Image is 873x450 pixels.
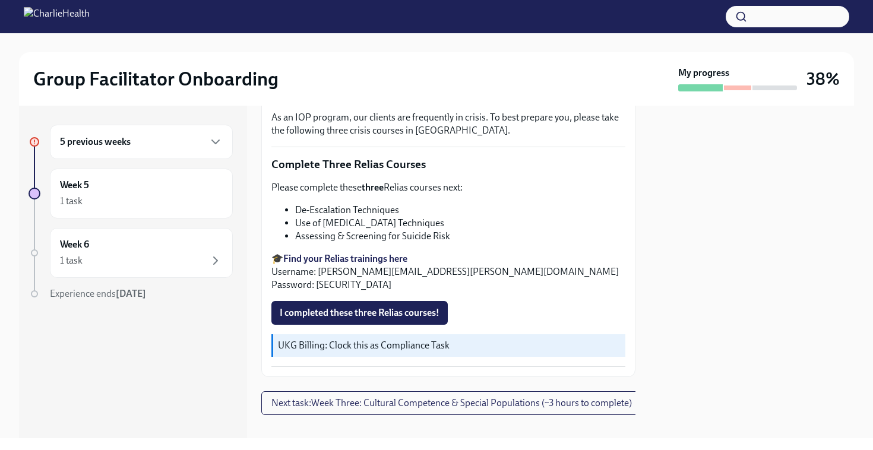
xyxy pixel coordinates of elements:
h2: Group Facilitator Onboarding [33,67,279,91]
h6: 5 previous weeks [60,135,131,148]
p: Complete Three Relias Courses [271,157,625,172]
button: Next task:Week Three: Cultural Competence & Special Populations (~3 hours to complete) [261,391,642,415]
span: Experience ends [50,288,146,299]
img: CharlieHealth [24,7,90,26]
div: 1 task [60,195,83,208]
span: Next task : Week Three: Cultural Competence & Special Populations (~3 hours to complete) [271,397,632,409]
h6: Week 5 [60,179,89,192]
a: Week 51 task [29,169,233,218]
div: 1 task [60,254,83,267]
li: Use of [MEDICAL_DATA] Techniques [295,217,625,230]
h6: Week 6 [60,238,89,251]
p: UKG Billing: Clock this as Compliance Task [278,339,621,352]
strong: three [362,182,384,193]
p: Please complete these Relias courses next: [271,181,625,194]
p: 🎓 Username: [PERSON_NAME][EMAIL_ADDRESS][PERSON_NAME][DOMAIN_NAME] Password: [SECURITY_DATA] [271,252,625,291]
strong: [DATE] [116,288,146,299]
a: Find your Relias trainings here [283,253,407,264]
li: De-Escalation Techniques [295,204,625,217]
button: I completed these three Relias courses! [271,301,448,325]
li: Assessing & Screening for Suicide Risk [295,230,625,243]
h3: 38% [806,68,840,90]
a: Week 61 task [29,228,233,278]
span: I completed these three Relias courses! [280,307,439,319]
p: As an IOP program, our clients are frequently in crisis. To best prepare you, please take the fol... [271,111,625,137]
div: 5 previous weeks [50,125,233,159]
strong: My progress [678,66,729,80]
